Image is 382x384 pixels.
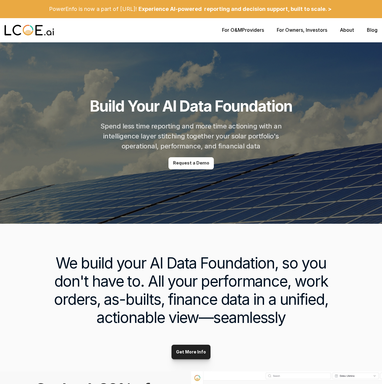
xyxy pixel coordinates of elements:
h1: Build Your AI Data Foundation [90,97,292,115]
a: Blog [367,27,377,33]
h2: Spend less time reporting and more time actioning with an intelligence layer stitching together y... [87,121,295,151]
p: PowerEnfo is now a part of [URL]! [49,6,137,12]
a: Get More Info [171,345,211,359]
a: Request a Demo [168,157,214,169]
a: Experience AI-powered reporting and decision support, built to scale. > [137,2,333,16]
p: Get More Info [176,350,206,355]
p: Experience AI-powered reporting and decision support, built to scale. > [139,6,331,12]
p: Request a Demo [173,161,209,166]
a: For Owners [277,27,303,33]
a: For O&M [222,27,242,33]
p: , Investors [277,27,327,33]
h3: We build your AI Data Foundation, so you don't have to. All your performance, work orders, as-bui... [48,254,334,327]
a: About [340,27,354,33]
p: Providers [222,27,264,33]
